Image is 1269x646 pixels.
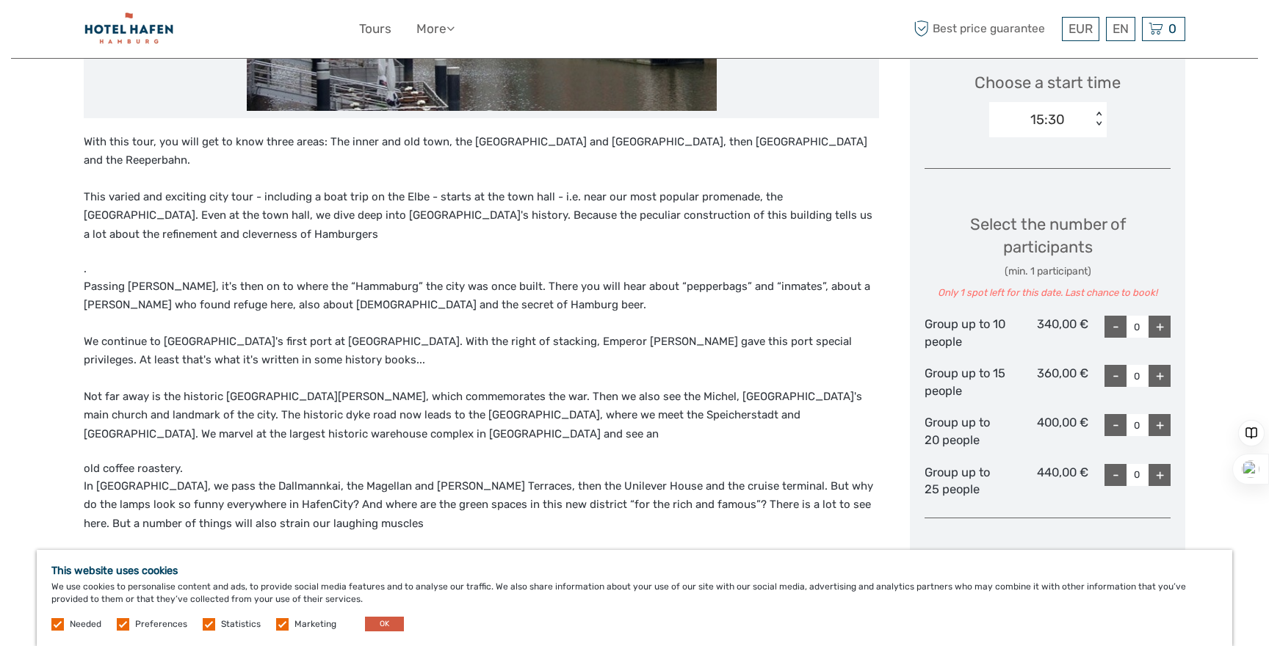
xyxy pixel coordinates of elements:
div: + [1149,414,1171,436]
p: Passing [PERSON_NAME], it's then on to where the “Hammaburg” the city was once built. There you w... [84,277,879,315]
div: + [1149,464,1171,486]
div: Group up to 15 people [925,365,1007,399]
label: Preferences [135,618,187,631]
span: Best price guarantee [910,17,1058,41]
p: This varied and exciting city tour - including a boat trip on the Elbe - starts at the town hall ... [84,188,879,244]
div: Only 1 spot left for this date. Last chance to book! [925,286,1171,300]
div: + [1149,365,1171,387]
div: 440,00 € [1007,464,1089,498]
p: In [GEOGRAPHIC_DATA], we pass the Dallmannkai, the Magellan and [PERSON_NAME] Terraces, then the ... [84,477,879,534]
img: 2139-eeefa582-1afe-4296-8d28-a284f28d3510_logo_small.jpg [84,11,175,47]
p: Not far away is the historic [GEOGRAPHIC_DATA][PERSON_NAME], which commemorates the war. Then we ... [84,388,879,444]
a: More [416,18,455,40]
p: We continue to [GEOGRAPHIC_DATA]'s first port at [GEOGRAPHIC_DATA]. With the right of stacking, E... [84,333,879,370]
div: 340,00 € [1007,316,1089,350]
div: We use cookies to personalise content and ads, to provide social media features and to analyse ou... [37,550,1232,646]
div: - [1104,464,1127,486]
button: OK [365,617,404,631]
label: Marketing [294,618,336,631]
div: (min. 1 participant) [925,264,1171,279]
label: Statistics [221,618,261,631]
label: Needed [70,618,101,631]
div: < > [1092,112,1104,128]
p: With this tour, you will get to know three areas: The inner and old town, the [GEOGRAPHIC_DATA] a... [84,133,879,170]
span: Choose a start time [975,71,1121,94]
div: - [1104,414,1127,436]
div: + [1149,316,1171,338]
div: Group up to 25 people [925,464,1007,498]
span: EUR [1069,21,1093,36]
span: 0 [1166,21,1179,36]
div: - [1104,316,1127,338]
div: - [1104,365,1127,387]
div: 400,00 € [1007,414,1089,449]
div: 360,00 € [1007,365,1089,399]
h5: This website uses cookies [51,565,1218,577]
div: 15:30 [1030,110,1065,129]
a: Tours [359,18,391,40]
div: Select the number of participants [925,213,1171,301]
div: Group up to 20 people [925,414,1007,449]
div: EN [1106,17,1135,41]
div: Group up to 10 people [925,316,1007,350]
